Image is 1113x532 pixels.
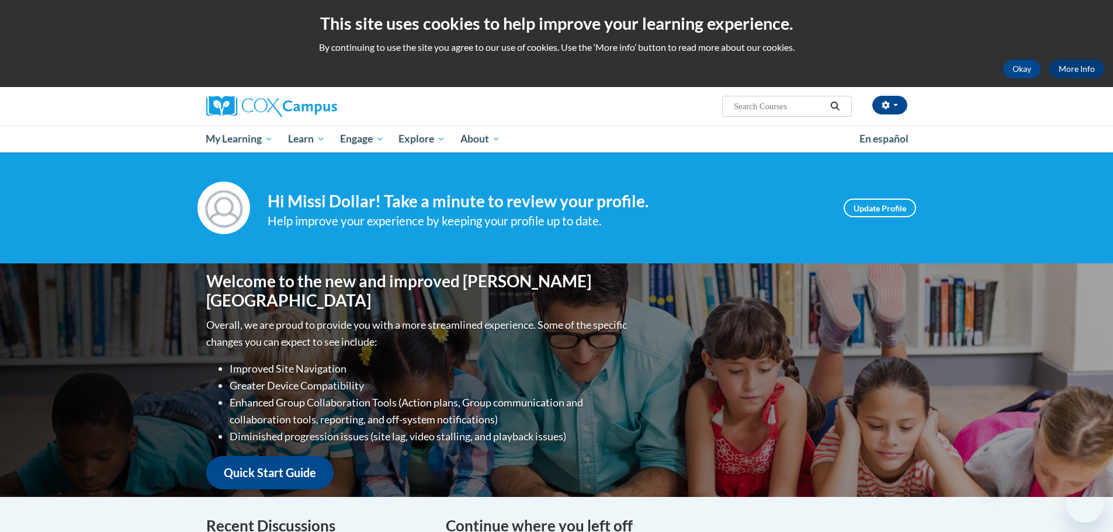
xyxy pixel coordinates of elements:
[340,132,384,146] span: Engage
[398,132,445,146] span: Explore
[460,132,500,146] span: About
[189,126,925,152] div: Main menu
[206,456,334,489] a: Quick Start Guide
[206,272,630,311] h1: Welcome to the new and improved [PERSON_NAME][GEOGRAPHIC_DATA]
[852,127,916,151] a: En español
[197,182,250,234] img: Profile Image
[1003,60,1041,78] button: Okay
[984,457,1008,481] iframe: Close message
[453,126,508,152] a: About
[1066,485,1104,523] iframe: Button to launch messaging window
[268,192,826,211] h4: Hi Missi Dollar! Take a minute to review your profile.
[1049,60,1104,78] a: More Info
[9,41,1104,54] p: By continuing to use the site you agree to our use of cookies. Use the ‘More info’ button to read...
[826,99,844,113] button: Search
[230,377,630,394] li: Greater Device Compatibility
[206,132,273,146] span: My Learning
[206,96,428,117] a: Cox Campus
[206,317,630,350] p: Overall, we are proud to provide you with a more streamlined experience. Some of the specific cha...
[844,199,916,217] a: Update Profile
[332,126,391,152] a: Engage
[288,132,325,146] span: Learn
[268,211,826,231] div: Help improve your experience by keeping your profile up to date.
[9,12,1104,35] h2: This site uses cookies to help improve your learning experience.
[230,394,630,428] li: Enhanced Group Collaboration Tools (Action plans, Group communication and collaboration tools, re...
[733,99,826,113] input: Search Courses
[230,360,630,377] li: Improved Site Navigation
[859,133,909,145] span: En español
[872,96,907,114] button: Account Settings
[199,126,281,152] a: My Learning
[206,96,337,117] img: Cox Campus
[230,428,630,445] li: Diminished progression issues (site lag, video stalling, and playback issues)
[280,126,332,152] a: Learn
[391,126,453,152] a: Explore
